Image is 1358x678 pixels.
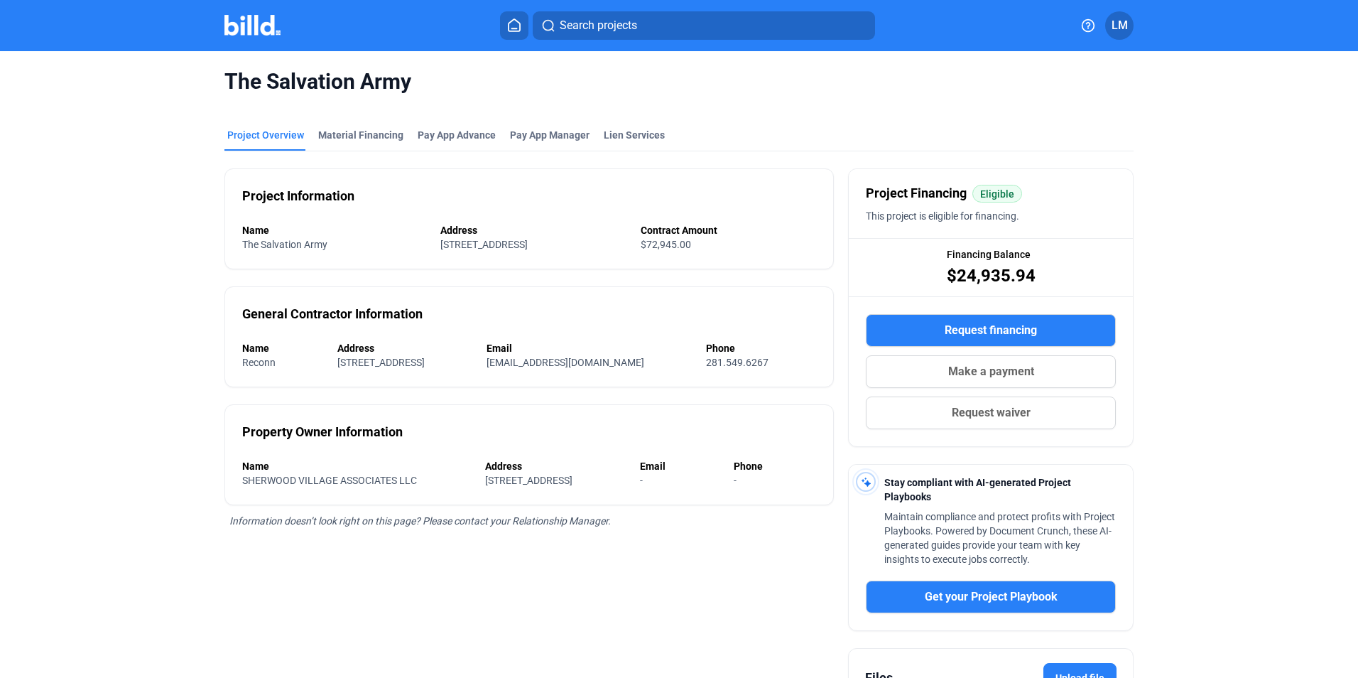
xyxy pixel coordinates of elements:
[227,128,304,142] div: Project Overview
[972,185,1022,203] mat-chip: Eligible
[640,475,643,486] span: -
[487,357,644,368] span: [EMAIL_ADDRESS][DOMAIN_NAME]
[242,186,354,206] div: Project Information
[640,459,719,473] div: Email
[224,15,281,36] img: Billd Company Logo
[242,357,276,368] span: Reconn
[947,264,1036,287] span: $24,935.94
[866,314,1116,347] button: Request financing
[242,459,471,473] div: Name
[925,588,1058,606] span: Get your Project Playbook
[948,363,1034,380] span: Make a payment
[242,341,323,355] div: Name
[242,304,423,324] div: General Contractor Information
[734,475,737,486] span: -
[418,128,496,142] div: Pay App Advance
[242,239,327,250] span: The Salvation Army
[866,581,1116,613] button: Get your Project Playbook
[487,341,692,355] div: Email
[641,239,691,250] span: $72,945.00
[440,239,528,250] span: [STREET_ADDRESS]
[952,404,1031,421] span: Request waiver
[866,355,1116,388] button: Make a payment
[560,17,637,34] span: Search projects
[337,357,425,368] span: [STREET_ADDRESS]
[945,322,1037,339] span: Request financing
[318,128,403,142] div: Material Financing
[242,422,403,442] div: Property Owner Information
[229,515,611,527] span: Information doesn’t look right on this page? Please contact your Relationship Manager.
[485,475,572,486] span: [STREET_ADDRESS]
[510,128,590,142] span: Pay App Manager
[440,223,626,237] div: Address
[866,397,1116,429] button: Request waiver
[485,459,626,473] div: Address
[947,247,1031,262] span: Financing Balance
[242,223,426,237] div: Name
[884,511,1115,565] span: Maintain compliance and protect profits with Project Playbooks. Powered by Document Crunch, these...
[604,128,665,142] div: Lien Services
[866,183,967,203] span: Project Financing
[242,475,417,486] span: SHERWOOD VILLAGE ASSOCIATES LLC
[734,459,817,473] div: Phone
[1105,11,1134,40] button: LM
[641,223,816,237] div: Contract Amount
[224,68,1134,95] span: The Salvation Army
[533,11,875,40] button: Search projects
[884,477,1071,502] span: Stay compliant with AI-generated Project Playbooks
[706,357,768,368] span: 281.549.6267
[706,341,816,355] div: Phone
[337,341,472,355] div: Address
[866,210,1019,222] span: This project is eligible for financing.
[1112,17,1128,34] span: LM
